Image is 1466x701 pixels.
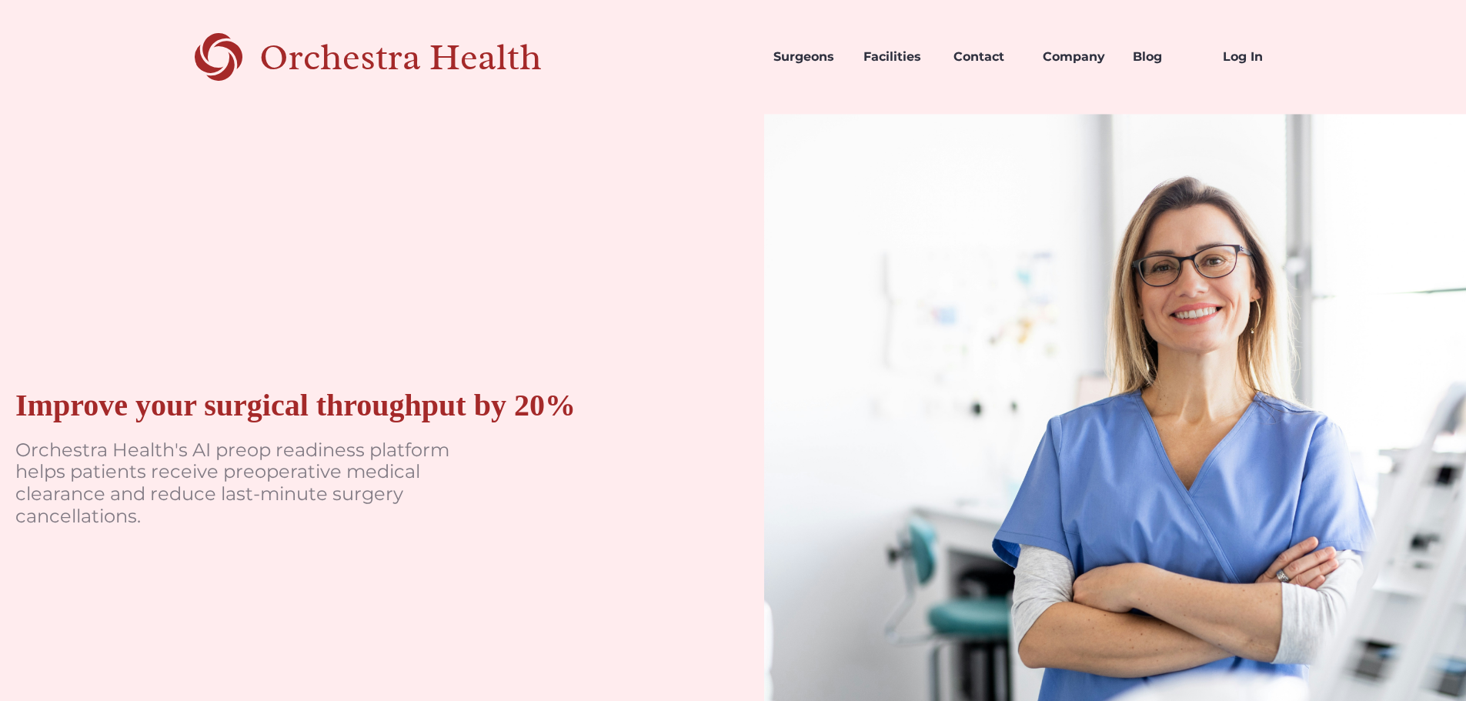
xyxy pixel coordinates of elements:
[259,42,596,73] div: Orchestra Health
[1030,31,1120,83] a: Company
[15,439,477,528] p: Orchestra Health's AI preop readiness platform helps patients receive preoperative medical cleara...
[941,31,1031,83] a: Contact
[1120,31,1211,83] a: Blog
[1211,31,1301,83] a: Log In
[15,387,576,424] div: Improve your surgical throughput by 20%
[761,31,851,83] a: Surgeons
[851,31,941,83] a: Facilities
[166,31,596,83] a: home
